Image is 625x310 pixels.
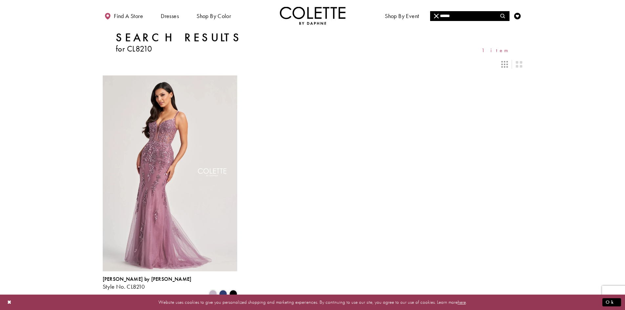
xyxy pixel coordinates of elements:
span: Find a store [114,13,143,19]
button: Submit Search [496,11,509,21]
button: Close Dialog [4,297,15,308]
div: Colette by Daphne Style No. CL8210 [103,276,192,290]
span: 1 item [482,48,510,53]
span: [PERSON_NAME] by [PERSON_NAME] [103,276,192,282]
a: Check Wishlist [512,7,522,25]
div: Layout Controls [99,57,527,72]
a: Toggle search [498,7,508,25]
input: Search [430,11,509,21]
span: Shop By Event [383,7,421,25]
span: Shop By Event [385,13,419,19]
img: Colette by Daphne [280,7,345,25]
a: Find a store [103,7,145,25]
span: Dresses [159,7,180,25]
a: Meet the designer [435,7,484,25]
a: Visit Home Page [280,7,345,25]
a: here [458,299,466,305]
span: Shop by color [195,7,233,25]
i: Black [229,290,237,298]
span: Shop by color [197,13,231,19]
div: Product List [103,75,523,298]
button: Submit Dialog [602,298,621,306]
a: Visit Colette by Daphne Style No. CL8210 Page [103,75,237,271]
i: Heather [209,290,217,298]
span: Dresses [161,13,179,19]
span: Switch layout to 2 columns [516,61,522,68]
p: Website uses cookies to give you personalized shopping and marketing experiences. By continuing t... [47,298,578,307]
i: Navy Blue [219,290,227,298]
span: Switch layout to 3 columns [501,61,508,68]
div: Search form [430,11,510,21]
h1: Search Results [116,31,242,44]
h3: for CL8210 [116,44,242,53]
button: Close Search [430,11,443,21]
span: Style No. CL8210 [103,283,145,290]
